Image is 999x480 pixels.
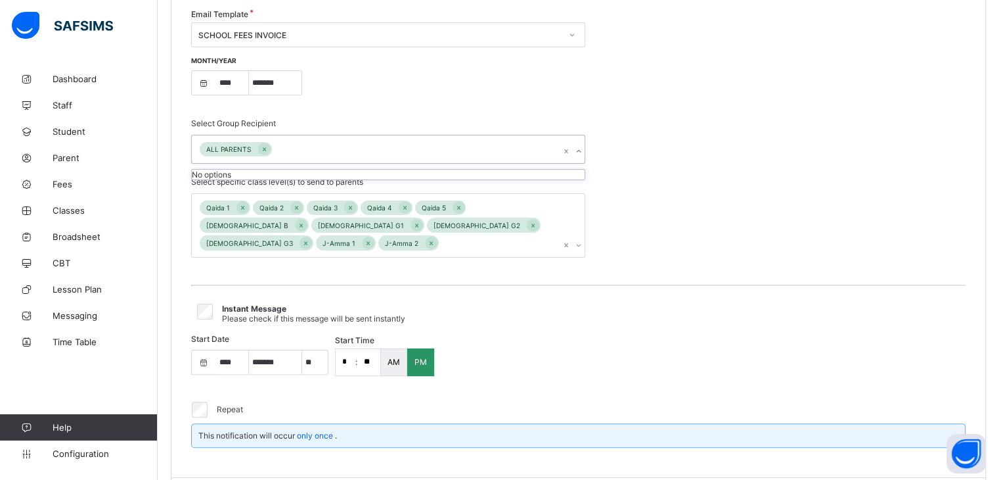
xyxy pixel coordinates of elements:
[53,100,158,110] span: Staff
[200,218,295,233] div: [DEMOGRAPHIC_DATA] B
[316,235,362,251] div: J-Amma 1
[200,142,258,157] div: ALL PARENTS
[191,177,363,187] span: Select specific class level(s) to send to parents
[217,404,243,414] label: Repeat
[53,74,158,84] span: Dashboard
[53,126,158,137] span: Student
[427,218,527,233] div: [DEMOGRAPHIC_DATA] G2
[946,434,986,473] button: Open asap
[200,201,236,216] div: Qaida 1
[414,357,427,367] p: PM
[191,9,248,19] span: Email Template
[222,304,286,314] span: Instant Message
[53,337,158,347] span: Time Table
[53,422,157,433] span: Help
[53,153,158,163] span: Parent
[53,258,158,268] span: CBT
[253,201,290,216] div: Qaida 2
[198,30,561,40] div: SCHOOL FEES INVOICE
[192,170,585,180] div: No options
[53,231,158,242] span: Broadsheet
[415,201,453,216] div: Qaida 5
[191,334,229,344] span: Start Date
[191,57,236,64] span: Month/Year
[335,335,374,345] span: Start time
[307,201,344,216] div: Qaida 3
[198,431,337,441] span: This notification will occur .
[388,357,400,367] p: AM
[222,314,405,324] span: Please check if this message will be sent instantly
[378,235,425,251] div: J-Amma 2
[53,284,158,295] span: Lesson Plan
[191,118,276,128] span: Select Group Recipient
[311,218,411,233] div: [DEMOGRAPHIC_DATA] G1
[355,357,357,367] p: :
[12,12,113,39] img: safsims
[53,448,157,459] span: Configuration
[361,201,399,216] div: Qaida 4
[53,179,158,189] span: Fees
[53,310,158,321] span: Messaging
[200,235,300,251] div: [DEMOGRAPHIC_DATA] G3
[53,205,158,216] span: Classes
[297,431,333,441] span: only once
